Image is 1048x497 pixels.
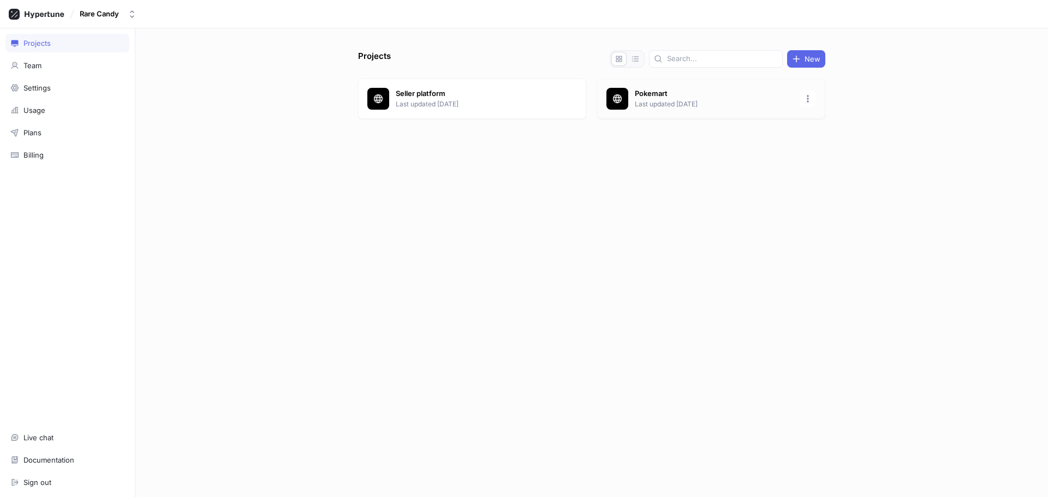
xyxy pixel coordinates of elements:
p: Last updated [DATE] [635,99,793,109]
div: Usage [23,106,45,115]
div: Rare Candy [80,9,119,19]
button: Rare Candy [75,5,141,23]
a: Team [5,56,129,75]
span: New [805,56,820,62]
a: Documentation [5,451,129,469]
a: Projects [5,34,129,52]
p: Seller platform [396,88,554,99]
a: Settings [5,79,129,97]
a: Billing [5,146,129,164]
p: Pokemart [635,88,793,99]
input: Search... [667,53,778,64]
div: Sign out [23,478,51,487]
div: Billing [23,151,44,159]
div: Documentation [23,456,74,464]
a: Plans [5,123,129,142]
a: Usage [5,101,129,119]
div: Plans [23,128,41,137]
div: Settings [23,83,51,92]
div: Projects [23,39,51,47]
p: Projects [358,50,391,68]
div: Live chat [23,433,53,442]
button: New [787,50,825,68]
div: Team [23,61,41,70]
p: Last updated [DATE] [396,99,554,109]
